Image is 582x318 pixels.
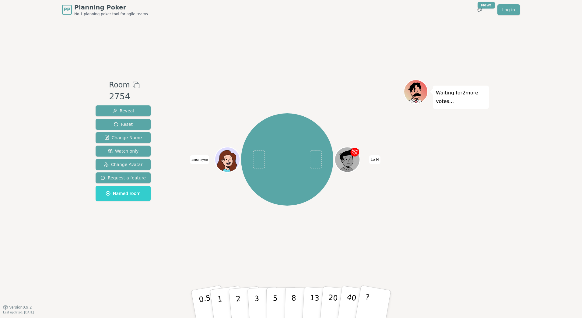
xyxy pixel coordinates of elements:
button: Named room [96,186,151,201]
p: Waiting for 2 more votes... [436,89,486,106]
span: Last updated: [DATE] [3,311,34,314]
button: Reveal [96,105,151,116]
a: Log in [497,4,520,15]
span: Change Avatar [104,161,143,168]
div: New! [478,2,495,9]
span: Request a feature [100,175,146,181]
span: Planning Poker [74,3,148,12]
span: Room [109,79,130,90]
span: PP [63,6,70,13]
span: Click to change your name [369,155,380,164]
button: Watch only [96,146,151,157]
span: Named room [106,190,141,196]
button: New! [474,4,485,15]
span: No.1 planning poker tool for agile teams [74,12,148,16]
button: Change Name [96,132,151,143]
span: Change Name [104,135,142,141]
span: Reset [114,121,133,127]
a: PPPlanning PokerNo.1 planning poker tool for agile teams [62,3,148,16]
button: Request a feature [96,172,151,183]
span: Click to change your name [190,155,209,164]
button: Change Avatar [96,159,151,170]
span: Watch only [108,148,139,154]
span: Version 0.9.2 [9,305,32,310]
button: Click to change your avatar [216,148,239,171]
button: Version0.9.2 [3,305,32,310]
span: Reveal [112,108,134,114]
div: 2754 [109,90,139,103]
span: (you) [201,159,208,161]
button: Reset [96,119,151,130]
